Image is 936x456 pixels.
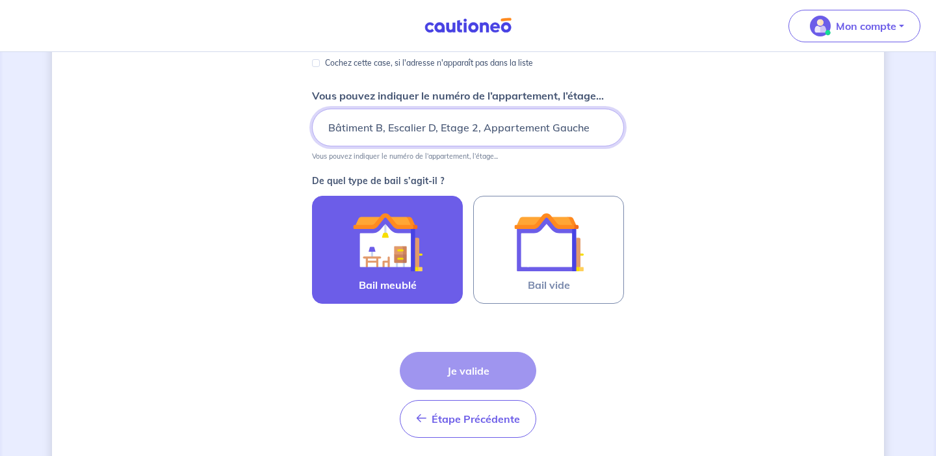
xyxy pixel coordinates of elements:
[400,400,536,438] button: Étape Précédente
[352,207,422,277] img: illu_furnished_lease.svg
[325,55,533,71] p: Cochez cette case, si l'adresse n'apparaît pas dans la liste
[432,412,520,425] span: Étape Précédente
[528,277,570,293] span: Bail vide
[788,10,920,42] button: illu_account_valid_menu.svgMon compte
[312,109,624,146] input: Appartement 2
[836,18,896,34] p: Mon compte
[419,18,517,34] img: Cautioneo
[359,277,417,293] span: Bail meublé
[513,207,584,277] img: illu_empty_lease.svg
[312,152,498,161] p: Vous pouvez indiquer le numéro de l’appartement, l’étage...
[810,16,831,36] img: illu_account_valid_menu.svg
[312,88,604,103] p: Vous pouvez indiquer le numéro de l’appartement, l’étage...
[312,176,624,185] p: De quel type de bail s’agit-il ?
